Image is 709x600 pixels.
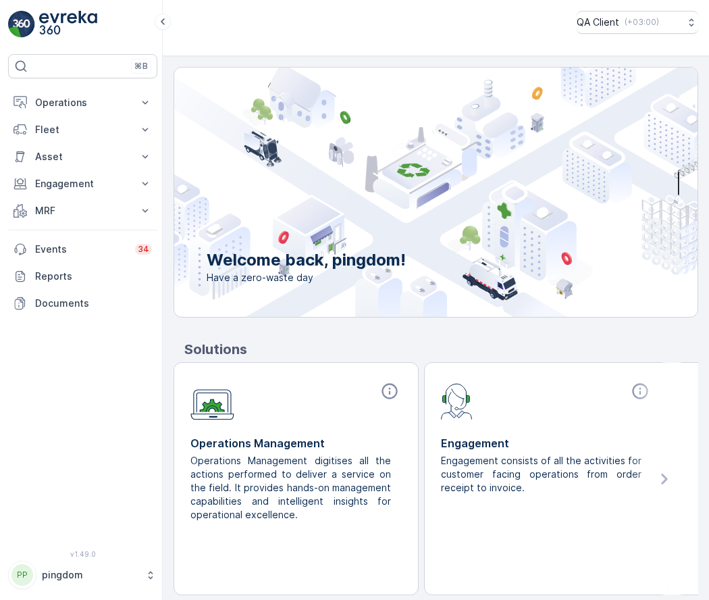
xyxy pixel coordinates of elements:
[190,382,234,420] img: module-icon
[577,11,698,34] button: QA Client(+03:00)
[35,96,130,109] p: Operations
[8,550,157,558] span: v 1.49.0
[138,244,149,255] p: 34
[441,382,473,420] img: module-icon
[8,263,157,290] a: Reports
[8,290,157,317] a: Documents
[35,204,130,218] p: MRF
[35,123,130,136] p: Fleet
[207,249,406,271] p: Welcome back, pingdom!
[8,11,35,38] img: logo
[35,177,130,191] p: Engagement
[441,435,652,451] p: Engagement
[8,170,157,197] button: Engagement
[8,561,157,589] button: PPpingdom
[134,61,148,72] p: ⌘B
[8,236,157,263] a: Events34
[35,243,127,256] p: Events
[207,271,406,284] span: Have a zero-waste day
[190,454,391,522] p: Operations Management digitises all the actions performed to deliver a service on the field. It p...
[8,143,157,170] button: Asset
[625,17,659,28] p: ( +03:00 )
[8,89,157,116] button: Operations
[35,150,130,164] p: Asset
[113,68,698,317] img: city illustration
[11,564,33,586] div: PP
[8,197,157,224] button: MRF
[42,568,138,582] p: pingdom
[577,16,619,29] p: QA Client
[184,339,698,359] p: Solutions
[8,116,157,143] button: Fleet
[190,435,402,451] p: Operations Management
[35,270,152,283] p: Reports
[441,454,641,495] p: Engagement consists of all the activities for customer facing operations from order receipt to in...
[39,11,97,38] img: logo_light-DOdMpM7g.png
[35,297,152,310] p: Documents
